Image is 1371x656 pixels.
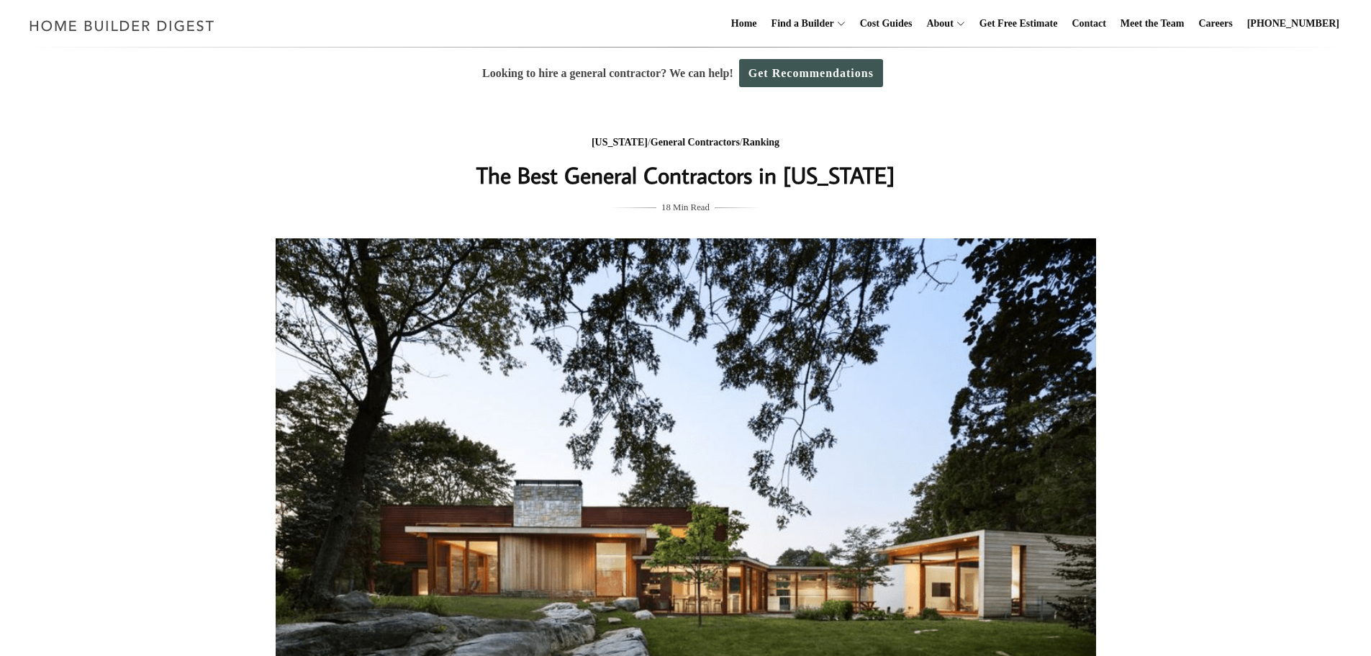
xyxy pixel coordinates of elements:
[1066,1,1111,47] a: Contact
[1193,1,1239,47] a: Careers
[725,1,763,47] a: Home
[1241,1,1345,47] a: [PHONE_NUMBER]
[743,137,779,148] a: Ranking
[23,12,221,40] img: Home Builder Digest
[399,134,973,152] div: / /
[661,199,710,215] span: 18 Min Read
[399,158,973,192] h1: The Best General Contractors in [US_STATE]
[854,1,918,47] a: Cost Guides
[1115,1,1190,47] a: Meet the Team
[766,1,834,47] a: Find a Builder
[974,1,1064,47] a: Get Free Estimate
[739,59,883,87] a: Get Recommendations
[651,137,740,148] a: General Contractors
[920,1,953,47] a: About
[592,137,648,148] a: [US_STATE]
